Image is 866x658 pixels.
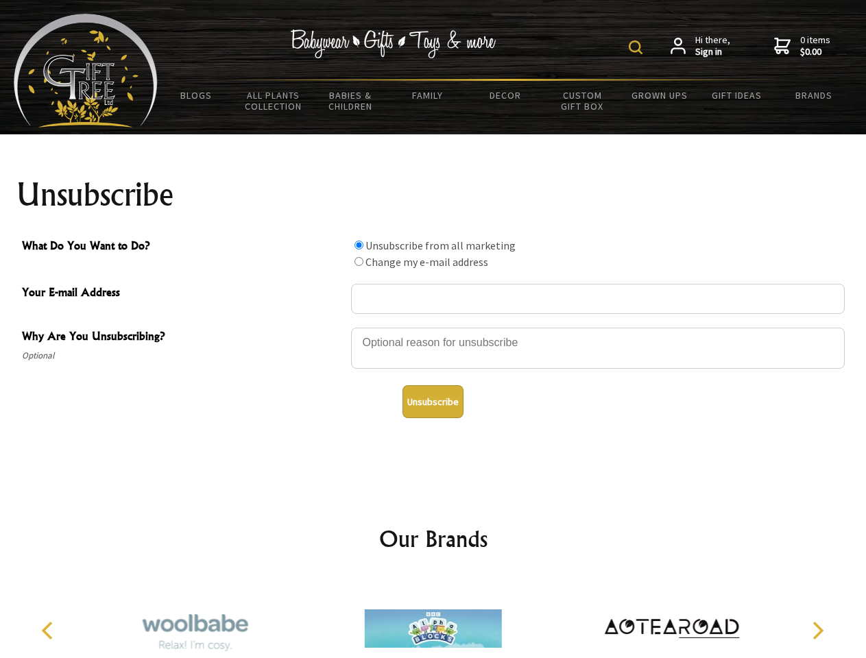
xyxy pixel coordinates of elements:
[802,616,832,646] button: Next
[800,46,830,58] strong: $0.00
[354,241,363,249] input: What Do You Want to Do?
[351,284,845,314] input: Your E-mail Address
[14,14,158,127] img: Babyware - Gifts - Toys and more...
[695,46,730,58] strong: Sign in
[544,81,621,121] a: Custom Gift Box
[235,81,313,121] a: All Plants Collection
[629,40,642,54] img: product search
[402,385,464,418] button: Unsubscribe
[22,348,344,364] span: Optional
[354,257,363,266] input: What Do You Want to Do?
[22,328,344,348] span: Why Are You Unsubscribing?
[16,178,850,211] h1: Unsubscribe
[775,81,853,110] a: Brands
[800,34,830,58] span: 0 items
[466,81,544,110] a: Decor
[389,81,467,110] a: Family
[22,284,344,304] span: Your E-mail Address
[621,81,698,110] a: Grown Ups
[312,81,389,121] a: Babies & Children
[695,34,730,58] span: Hi there,
[22,237,344,257] span: What Do You Want to Do?
[27,522,839,555] h2: Our Brands
[34,616,64,646] button: Previous
[774,34,830,58] a: 0 items$0.00
[365,255,488,269] label: Change my e-mail address
[698,81,775,110] a: Gift Ideas
[291,29,496,58] img: Babywear - Gifts - Toys & more
[351,328,845,369] textarea: Why Are You Unsubscribing?
[365,239,516,252] label: Unsubscribe from all marketing
[158,81,235,110] a: BLOGS
[671,34,730,58] a: Hi there,Sign in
